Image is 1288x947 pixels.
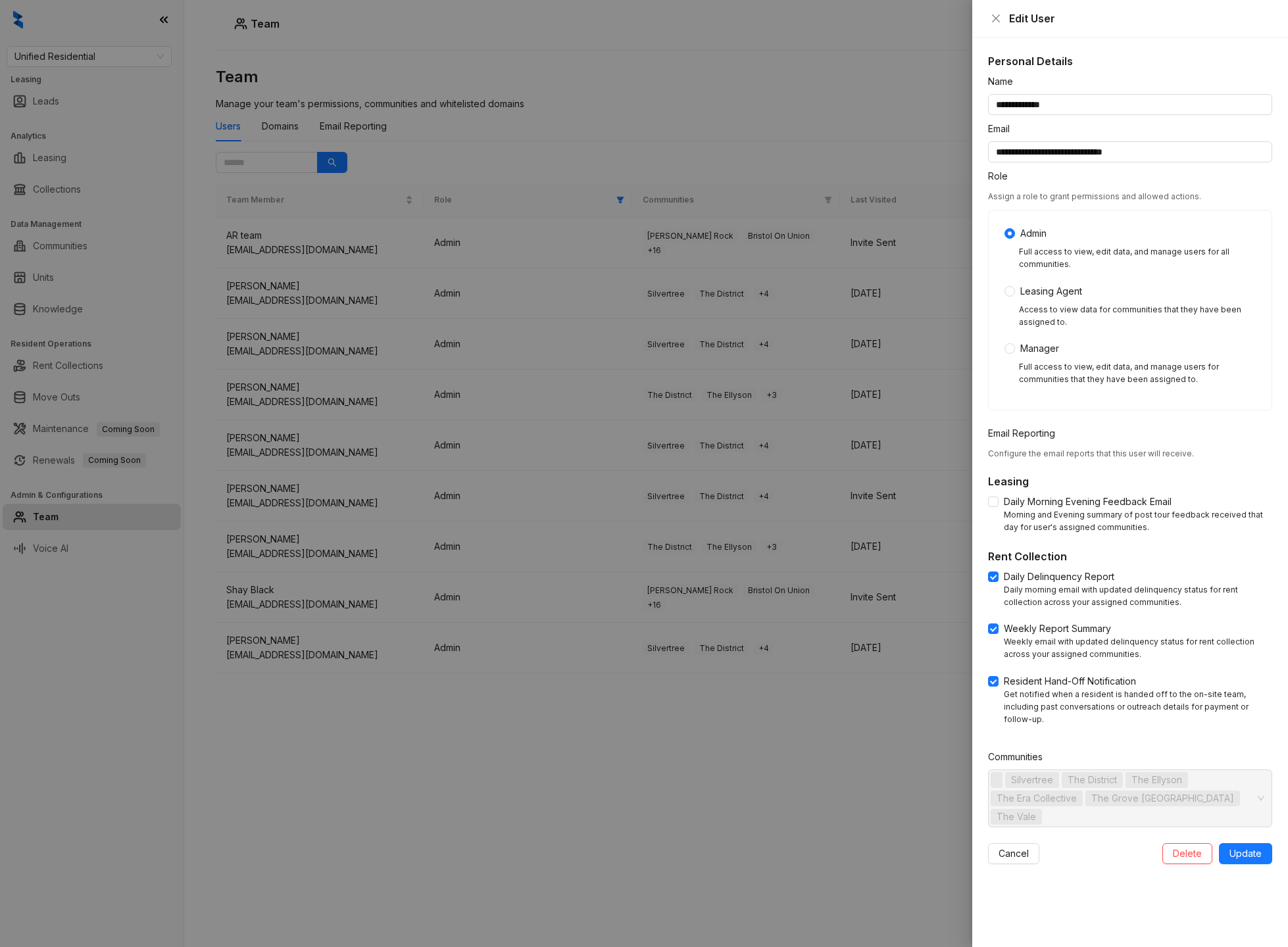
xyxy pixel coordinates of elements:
button: Delete [1162,843,1212,864]
span: Silvertree [1005,772,1059,788]
div: Morning and Evening summary of post tour feedback received that day for user's assigned communities. [1004,509,1272,534]
button: Close [988,11,1004,26]
span: The Vale [991,809,1042,825]
div: Access to view data for communities that they have been assigned to. [1019,304,1256,329]
span: Leasing Agent [1015,284,1087,299]
h5: Rent Collection [988,548,1272,564]
div: Daily morning email with updated delinquency status for rent collection across your assigned comm... [1004,584,1272,609]
label: Role [988,169,1016,183]
span: The District [1068,773,1117,787]
span: Weekly Report Summary [999,621,1116,636]
span: Delete [1173,846,1202,861]
div: Edit User [1009,11,1272,26]
span: Cancel [999,846,1029,861]
span: Update [1229,846,1262,861]
span: close [991,13,1001,24]
label: Name [988,74,1022,89]
span: The Era Collective [991,790,1083,806]
span: Admin [1015,226,1052,241]
input: Name [988,94,1272,115]
span: Assign a role to grant permissions and allowed actions. [988,191,1201,201]
label: Communities [988,750,1051,764]
button: Update [1219,843,1272,864]
label: Email Reporting [988,426,1064,441]
span: Configure the email reports that this user will receive. [988,449,1194,458]
span: Silvertree [1011,773,1053,787]
h5: Personal Details [988,53,1272,69]
div: Full access to view, edit data, and manage users for communities that they have been assigned to. [1019,361,1256,386]
label: Email [988,122,1018,136]
div: Get notified when a resident is handed off to the on-site team, including past conversations or o... [1004,689,1272,726]
button: Cancel [988,843,1039,864]
span: The District [1062,772,1123,788]
span: Manager [1015,341,1064,356]
span: The Grove Germantown [1085,790,1240,806]
span: Daily Delinquency Report [999,570,1120,584]
span: The Grove [GEOGRAPHIC_DATA] [1091,791,1234,806]
span: Resident Hand-Off Notification [999,674,1141,689]
div: Weekly email with updated delinquency status for rent collection across your assigned communities. [1004,636,1272,661]
span: Daily Morning Evening Feedback Email [999,495,1177,509]
span: The Ellyson [1131,773,1182,787]
span: The Era Collective [997,791,1077,806]
span: The Vale [997,810,1036,824]
h5: Leasing [988,473,1272,489]
div: Full access to view, edit data, and manage users for all communities. [1019,246,1256,271]
span: The Ellyson [1126,772,1188,788]
input: Email [988,141,1272,162]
